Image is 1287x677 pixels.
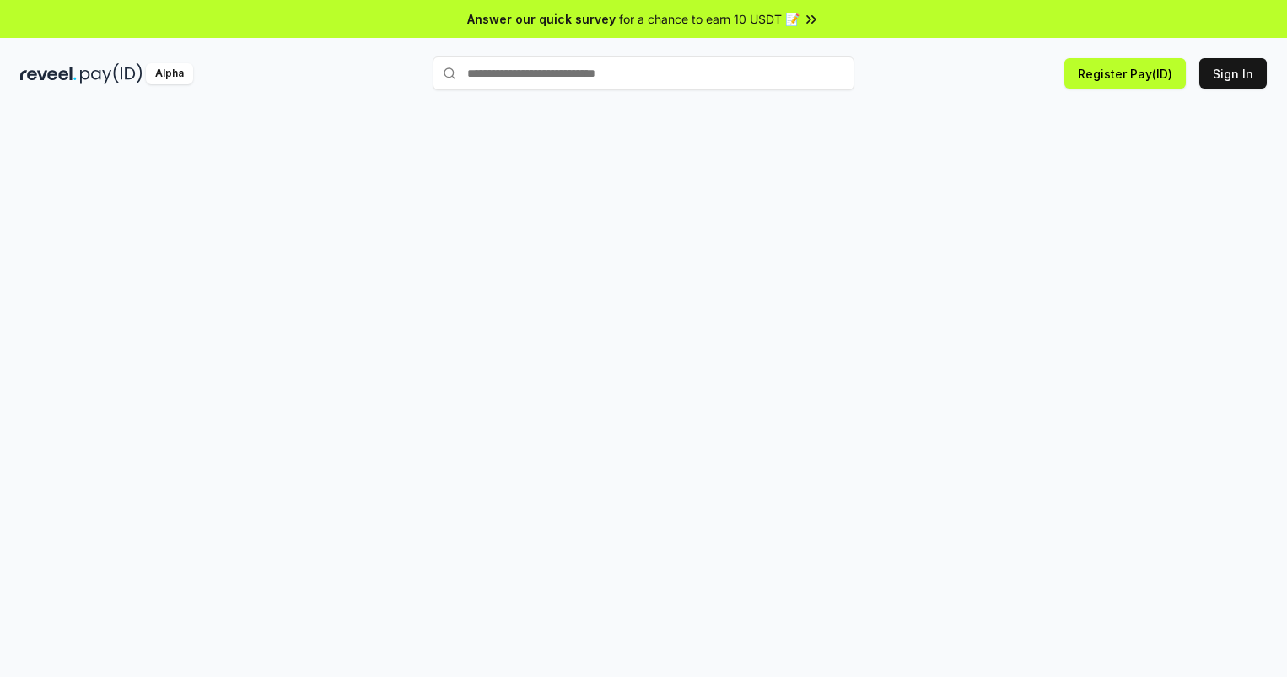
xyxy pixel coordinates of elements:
[20,63,77,84] img: reveel_dark
[619,10,800,28] span: for a chance to earn 10 USDT 📝
[1064,58,1186,89] button: Register Pay(ID)
[146,63,193,84] div: Alpha
[467,10,616,28] span: Answer our quick survey
[1199,58,1267,89] button: Sign In
[80,63,143,84] img: pay_id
